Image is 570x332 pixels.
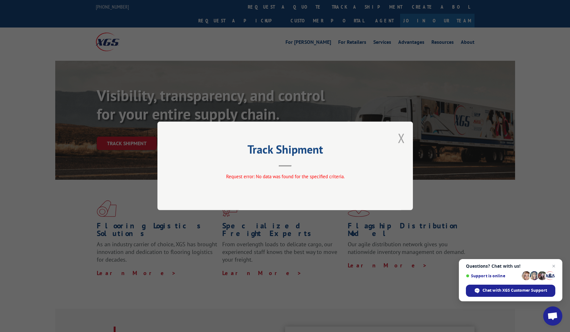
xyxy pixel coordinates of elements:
button: Close modal [398,130,405,146]
span: Close chat [550,262,558,270]
h2: Track Shipment [189,145,381,157]
span: Support is online [466,273,520,278]
div: Open chat [543,306,562,326]
span: Chat with XGS Customer Support [483,288,547,293]
span: Request error: No data was found for the specified criteria. [226,174,344,180]
span: Questions? Chat with us! [466,264,555,269]
div: Chat with XGS Customer Support [466,285,555,297]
